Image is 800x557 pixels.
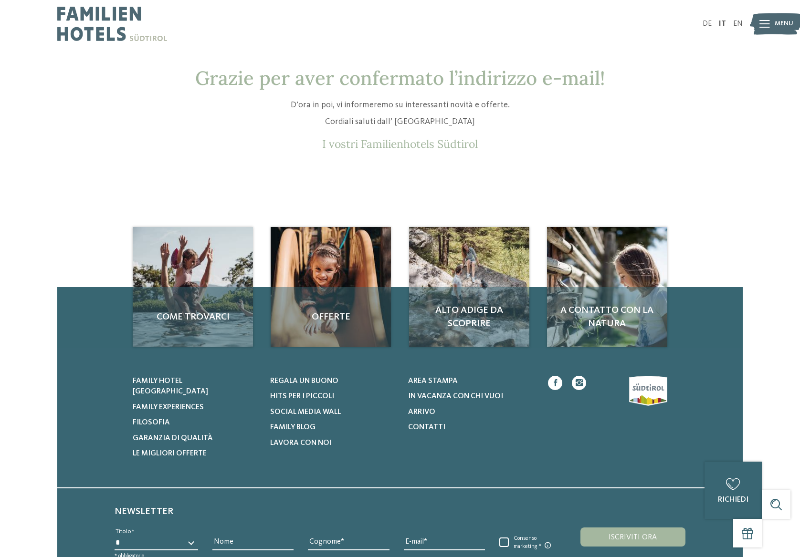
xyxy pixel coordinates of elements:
[580,527,685,547] button: Iscriviti ora
[609,534,657,541] span: Iscriviti ora
[270,438,396,448] a: Lavora con noi
[133,376,258,397] a: Family hotel [GEOGRAPHIC_DATA]
[195,66,605,90] span: Grazie per aver confermato l’indirizzo e-mail!
[408,408,435,416] span: Arrivo
[718,496,748,504] span: richiedi
[173,99,627,111] p: D’ora in poi, vi informeremo su interessanti novità e offerte.
[703,20,712,28] a: DE
[419,304,520,330] span: Alto Adige da scoprire
[408,376,534,386] a: Area stampa
[270,422,396,433] a: Family Blog
[719,20,726,28] a: IT
[547,227,667,347] img: Confermazione e-mail
[270,376,396,386] a: Regala un buono
[133,227,253,347] img: Confermazione e-mail
[270,407,396,417] a: Social Media Wall
[133,402,258,413] a: Family experiences
[409,227,529,347] img: Confermazione e-mail
[408,407,534,417] a: Arrivo
[133,403,204,411] span: Family experiences
[271,227,391,347] a: Confermazione e-mail Offerte
[173,116,627,128] p: Cordiali saluti dall’ [GEOGRAPHIC_DATA]
[409,227,529,347] a: Confermazione e-mail Alto Adige da scoprire
[408,377,458,385] span: Area stampa
[705,462,762,519] a: richiedi
[775,19,793,29] span: Menu
[133,227,253,347] a: Confermazione e-mail Come trovarci
[408,392,503,400] span: In vacanza con chi vuoi
[733,20,743,28] a: EN
[557,304,658,330] span: A contatto con la natura
[271,227,391,347] img: Confermazione e-mail
[408,422,534,433] a: Contatti
[133,377,208,395] span: Family hotel [GEOGRAPHIC_DATA]
[115,507,173,516] span: Newsletter
[173,137,627,151] p: I vostri Familienhotels Südtirol
[270,392,334,400] span: Hits per i piccoli
[408,423,445,431] span: Contatti
[270,439,332,447] span: Lavora con noi
[509,535,559,550] span: Consenso marketing
[142,310,243,324] span: Come trovarci
[133,434,213,442] span: Garanzia di qualità
[280,310,381,324] span: Offerte
[270,391,396,402] a: Hits per i piccoli
[133,433,258,444] a: Garanzia di qualità
[270,408,341,416] span: Social Media Wall
[133,419,170,426] span: Filosofia
[270,377,338,385] span: Regala un buono
[547,227,667,347] a: Confermazione e-mail A contatto con la natura
[133,417,258,428] a: Filosofia
[408,391,534,402] a: In vacanza con chi vuoi
[270,423,316,431] span: Family Blog
[133,450,207,457] span: Le migliori offerte
[133,448,258,459] a: Le migliori offerte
